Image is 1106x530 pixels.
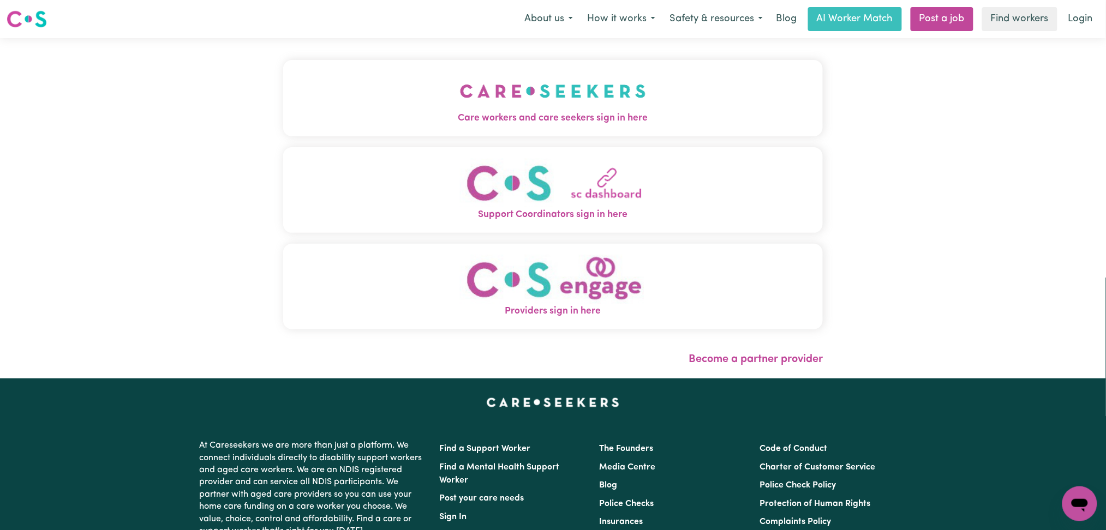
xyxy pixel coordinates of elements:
a: Complaints Policy [760,517,831,526]
button: Support Coordinators sign in here [283,147,823,233]
button: Providers sign in here [283,244,823,329]
a: AI Worker Match [808,7,902,31]
img: Careseekers logo [7,9,47,29]
a: Charter of Customer Service [760,463,875,472]
button: How it works [580,8,662,31]
iframe: Button to launch messaging window [1062,486,1097,521]
a: Blog [770,7,804,31]
a: Find workers [982,7,1057,31]
button: Care workers and care seekers sign in here [283,60,823,136]
a: Careseekers home page [487,398,619,407]
a: Login [1062,7,1099,31]
a: Post your care needs [440,494,524,503]
a: Sign In [440,513,467,521]
button: Safety & resources [662,8,770,31]
a: Police Checks [600,499,654,508]
a: Find a Mental Health Support Worker [440,463,560,485]
a: Find a Support Worker [440,444,531,453]
a: Become a partner provider [689,354,823,365]
a: Police Check Policy [760,481,836,490]
span: Care workers and care seekers sign in here [283,111,823,125]
a: Protection of Human Rights [760,499,870,508]
a: Insurances [600,517,643,526]
span: Support Coordinators sign in here [283,208,823,222]
a: Blog [600,481,618,490]
a: Careseekers logo [7,7,47,32]
a: Post a job [911,7,973,31]
button: About us [517,8,580,31]
a: The Founders [600,444,654,453]
a: Media Centre [600,463,656,472]
a: Code of Conduct [760,444,827,453]
span: Providers sign in here [283,304,823,318]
